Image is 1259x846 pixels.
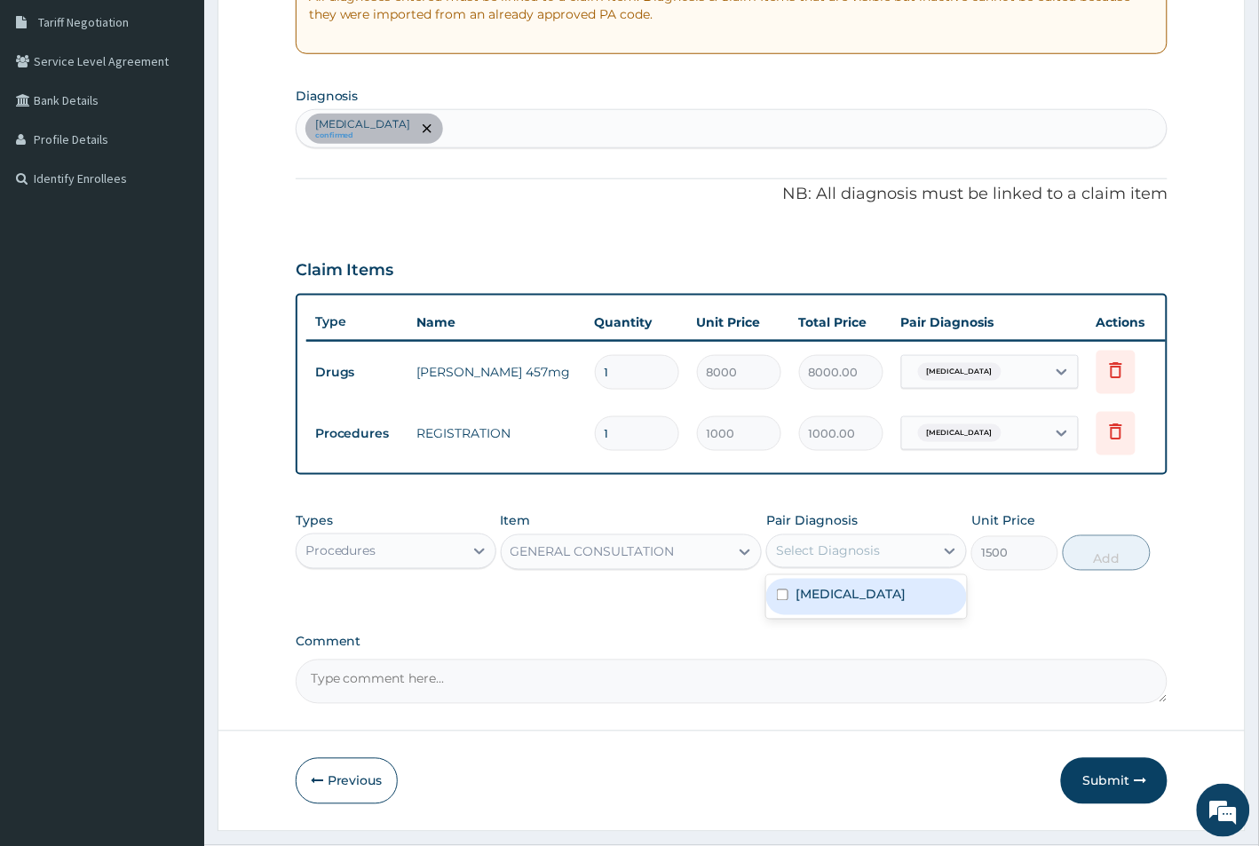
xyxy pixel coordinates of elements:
span: remove selection option [419,121,435,137]
div: Procedures [305,542,376,560]
label: [MEDICAL_DATA] [796,586,906,604]
label: Pair Diagnosis [766,512,858,530]
div: Chat with us now [92,99,298,123]
small: confirmed [315,131,411,140]
th: Total Price [790,304,892,340]
button: Add [1063,535,1150,571]
label: Unit Price [971,512,1035,530]
textarea: Type your message and hit 'Enter' [9,485,338,547]
button: Previous [296,758,398,804]
p: [MEDICAL_DATA] [315,117,411,131]
div: Minimize live chat window [291,9,334,51]
label: Diagnosis [296,87,359,105]
th: Quantity [586,304,688,340]
th: Pair Diagnosis [892,304,1088,340]
span: Tariff Negotiation [38,14,129,30]
p: NB: All diagnosis must be linked to a claim item [296,183,1168,206]
td: REGISTRATION [408,415,586,451]
img: d_794563401_company_1708531726252_794563401 [33,89,72,133]
label: Item [501,512,531,530]
label: Comment [296,635,1168,650]
span: We're online! [103,224,245,403]
th: Name [408,304,586,340]
td: Procedures [306,417,408,450]
td: [PERSON_NAME] 457mg [408,354,586,390]
div: GENERAL CONSULTATION [511,543,675,561]
span: [MEDICAL_DATA] [918,363,1002,381]
h3: Claim Items [296,261,394,281]
th: Actions [1088,304,1176,340]
div: Select Diagnosis [776,542,880,560]
th: Unit Price [688,304,790,340]
label: Types [296,514,333,529]
span: [MEDICAL_DATA] [918,424,1002,442]
button: Submit [1061,758,1168,804]
td: Drugs [306,356,408,389]
th: Type [306,305,408,338]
